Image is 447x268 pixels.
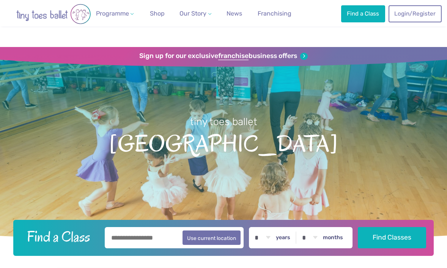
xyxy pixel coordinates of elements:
span: Franchising [258,10,291,17]
img: tiny toes ballet [8,4,99,24]
a: Find a Class [341,5,385,22]
a: Our Story [176,6,214,21]
label: months [323,234,343,241]
span: Our Story [179,10,206,17]
a: News [223,6,245,21]
span: News [227,10,242,17]
h2: Find a Class [21,227,99,246]
a: Programme [93,6,137,21]
span: Programme [96,10,129,17]
span: Shop [150,10,165,17]
a: Franchising [255,6,294,21]
button: Find Classes [358,227,426,248]
button: Use current location [183,230,241,245]
a: Login/Register [389,5,442,22]
label: years [276,234,290,241]
span: [GEOGRAPHIC_DATA] [12,129,435,157]
a: Sign up for our exclusivefranchisebusiness offers [139,52,307,60]
small: tiny toes ballet [190,116,257,128]
strong: franchise [218,52,249,60]
a: Shop [147,6,168,21]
